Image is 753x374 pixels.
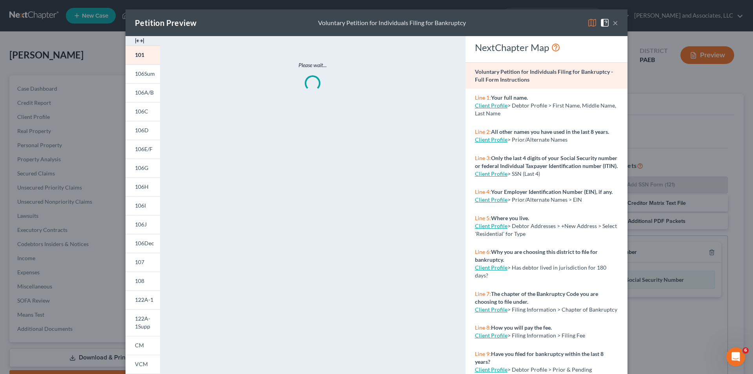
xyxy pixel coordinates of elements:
a: 106H [125,177,160,196]
a: Client Profile [475,366,507,373]
span: 101 [135,51,144,58]
a: 106G [125,159,160,177]
span: > Debtor Profile > First Name, Middle Name, Last Name [475,102,616,117]
div: Petition Preview [135,17,196,28]
a: 122A-1Supp [125,309,160,336]
span: Line 1: [475,94,491,101]
div: Voluntary Petition for Individuals Filing for Bankruptcy [318,18,466,27]
strong: Your full name. [491,94,528,101]
a: Client Profile [475,264,507,271]
span: Line 8: [475,324,491,331]
a: 106E/F [125,140,160,159]
a: 106C [125,102,160,121]
span: > Debtor Addresses > +New Address > Select 'Residential' for Type [475,223,617,237]
strong: How you will pay the fee. [491,324,552,331]
a: Client Profile [475,332,507,339]
span: > Prior/Alternate Names > EIN [507,196,582,203]
span: 106D [135,127,149,133]
a: 106Dec [125,234,160,253]
a: 106I [125,196,160,215]
a: CM [125,336,160,355]
a: Client Profile [475,136,507,143]
span: Line 7: [475,290,491,297]
span: 122A-1Supp [135,315,150,330]
span: 108 [135,277,144,284]
img: help-close-5ba153eb36485ed6c1ea00a893f15db1cb9b99d6cae46e1a8edb6c62d00a1a76.svg [600,18,609,27]
img: map-eea8200ae884c6f1103ae1953ef3d486a96c86aabb227e865a55264e3737af1f.svg [587,18,597,27]
strong: Why you are choosing this district to file for bankruptcy. [475,248,598,263]
a: Client Profile [475,102,507,109]
a: 106J [125,215,160,234]
span: 107 [135,259,144,265]
strong: All other names you have used in the last 8 years. [491,128,609,135]
iframe: Intercom live chat [726,347,745,366]
strong: Your Employer Identification Number (EIN), if any. [491,188,613,195]
span: > Has debtor lived in jurisdiction for 180 days? [475,264,606,279]
span: 106E/F [135,146,153,152]
a: Client Profile [475,223,507,229]
a: 107 [125,253,160,272]
span: > Prior/Alternate Names [507,136,567,143]
span: 106Dec [135,240,154,246]
a: VCM [125,355,160,374]
p: Please wait... [193,61,432,69]
a: 122A-1 [125,290,160,309]
a: 108 [125,272,160,290]
span: 106C [135,108,148,115]
span: 106A/B [135,89,154,96]
span: > SSN (Last 4) [507,170,540,177]
strong: Where you live. [491,215,529,221]
a: 106D [125,121,160,140]
a: 106A/B [125,83,160,102]
a: Client Profile [475,306,507,313]
span: 6 [742,347,749,354]
a: 106Sum [125,64,160,83]
span: 122A-1 [135,296,153,303]
strong: Only the last 4 digits of your Social Security number or federal Individual Taxpayer Identificati... [475,155,618,169]
span: Line 5: [475,215,491,221]
a: Client Profile [475,170,507,177]
img: expand-e0f6d898513216a626fdd78e52531dac95497ffd26381d4c15ee2fc46db09dca.svg [135,36,144,46]
span: > Filing Information > Filing Fee [507,332,585,339]
span: CM [135,342,144,348]
span: 106Sum [135,70,155,77]
span: Line 4: [475,188,491,195]
span: VCM [135,361,148,367]
a: 101 [125,46,160,64]
strong: The chapter of the Bankruptcy Code you are choosing to file under. [475,290,598,305]
span: 106G [135,164,148,171]
a: Client Profile [475,196,507,203]
strong: Have you filed for bankruptcy within the last 8 years? [475,350,604,365]
span: Line 9: [475,350,491,357]
span: Line 3: [475,155,491,161]
span: Line 6: [475,248,491,255]
span: 106I [135,202,146,209]
div: NextChapter Map [475,41,618,54]
strong: Voluntary Petition for Individuals Filing for Bankruptcy - Full Form Instructions [475,68,613,83]
span: > Filing Information > Chapter of Bankruptcy [507,306,617,313]
button: × [613,18,618,27]
span: 106J [135,221,147,228]
span: 106H [135,183,149,190]
span: Line 2: [475,128,491,135]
